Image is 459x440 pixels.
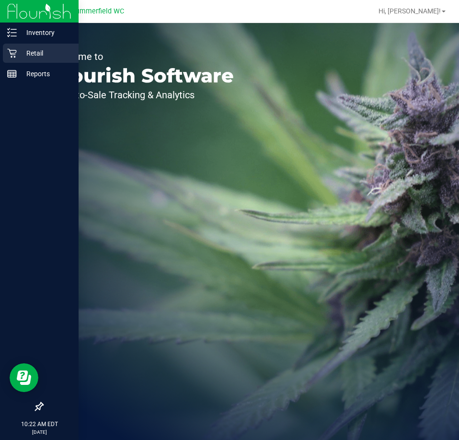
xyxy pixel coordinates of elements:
[379,7,441,15] span: Hi, [PERSON_NAME]!
[17,27,74,38] p: Inventory
[7,48,17,58] inline-svg: Retail
[7,28,17,37] inline-svg: Inventory
[17,47,74,59] p: Retail
[17,68,74,80] p: Reports
[71,7,124,15] span: Summerfield WC
[4,420,74,428] p: 10:22 AM EDT
[7,69,17,79] inline-svg: Reports
[52,52,234,61] p: Welcome to
[52,90,234,100] p: Seed-to-Sale Tracking & Analytics
[10,363,38,392] iframe: Resource center
[52,66,234,85] p: Flourish Software
[4,428,74,436] p: [DATE]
